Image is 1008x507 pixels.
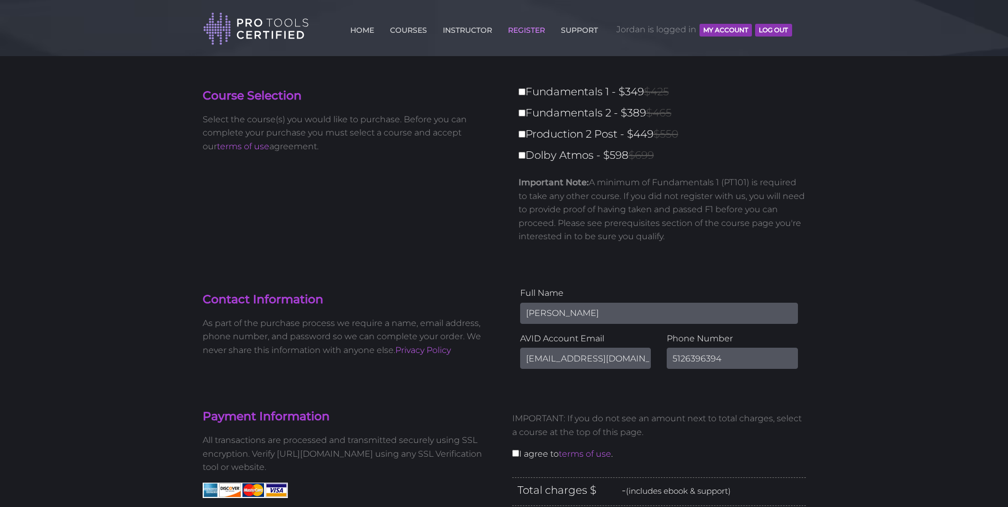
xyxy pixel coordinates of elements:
img: Pro Tools Certified Logo [203,12,309,46]
p: Select the course(s) you would like to purchase. Before you can complete your purchase you must s... [203,113,496,153]
div: Total charges $ - [512,477,806,506]
span: $425 [644,85,669,98]
label: Production 2 Post - $449 [519,125,812,143]
a: terms of use [217,141,269,151]
span: (includes ebook & support) [626,486,731,496]
input: Dolby Atmos - $598$699 [519,152,525,159]
span: $550 [653,128,678,140]
input: Production 2 Post - $449$550 [519,131,525,138]
img: American Express, Discover, MasterCard, Visa [203,483,288,498]
h4: Payment Information [203,409,496,425]
p: IMPORTANT: If you do not see an amount next to total charges, select a course at the top of this ... [512,412,806,439]
label: AVID Account Email [520,332,651,346]
div: I agree to . [504,403,814,477]
p: All transactions are processed and transmitted securely using SSL encryption. Verify [URL][DOMAIN... [203,433,496,474]
span: $465 [646,106,671,119]
h4: Course Selection [203,88,496,104]
a: HOME [348,20,377,37]
a: terms of use [559,449,611,459]
a: SUPPORT [558,20,601,37]
label: Full Name [520,286,798,300]
label: Phone Number [667,332,798,346]
label: Dolby Atmos - $598 [519,146,812,165]
input: Fundamentals 2 - $389$465 [519,110,525,116]
a: REGISTER [505,20,548,37]
strong: Important Note: [519,177,589,187]
a: COURSES [387,20,430,37]
button: MY ACCOUNT [700,24,752,37]
input: Fundamentals 1 - $349$425 [519,88,525,95]
a: INSTRUCTOR [440,20,495,37]
label: Fundamentals 1 - $349 [519,83,812,101]
p: As part of the purchase process we require a name, email address, phone number, and password so w... [203,316,496,357]
span: $699 [629,149,654,161]
p: A minimum of Fundamentals 1 (PT101) is required to take any other course. If you did not register... [519,176,806,243]
span: Jordan is logged in [616,14,792,46]
button: Log Out [755,24,792,37]
a: Privacy Policy [395,345,451,355]
label: Fundamentals 2 - $389 [519,104,812,122]
h4: Contact Information [203,292,496,308]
